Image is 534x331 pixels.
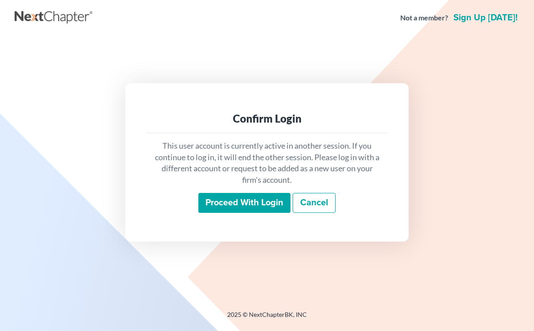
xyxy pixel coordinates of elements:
div: Confirm Login [154,112,380,126]
div: 2025 © NextChapterBK, INC [15,310,519,326]
a: Sign up [DATE]! [452,13,519,22]
input: Proceed with login [198,193,290,213]
a: Cancel [293,193,336,213]
strong: Not a member? [400,13,448,23]
p: This user account is currently active in another session. If you continue to log in, it will end ... [154,140,380,186]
